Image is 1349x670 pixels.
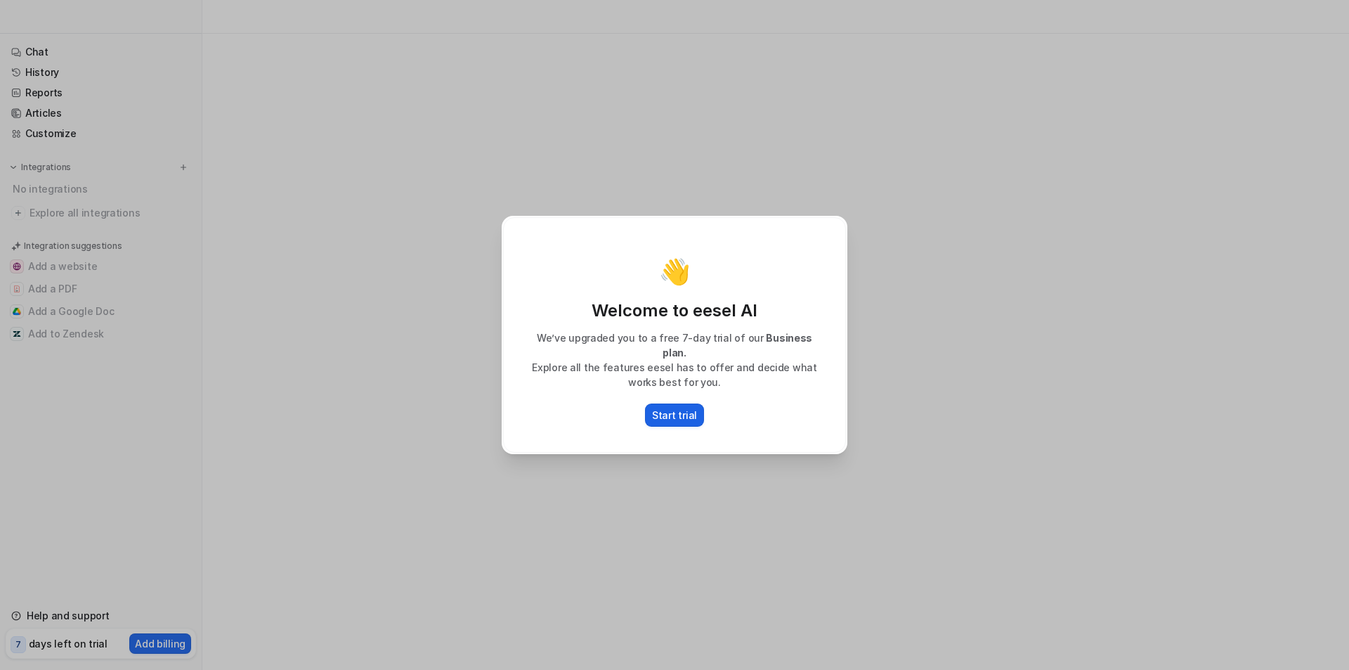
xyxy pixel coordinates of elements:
p: Explore all the features eesel has to offer and decide what works best for you. [518,360,831,389]
p: We’ve upgraded you to a free 7-day trial of our [518,330,831,360]
p: 👋 [659,257,691,285]
button: Start trial [645,404,704,427]
p: Welcome to eesel AI [518,299,831,322]
p: Start trial [652,408,697,423]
